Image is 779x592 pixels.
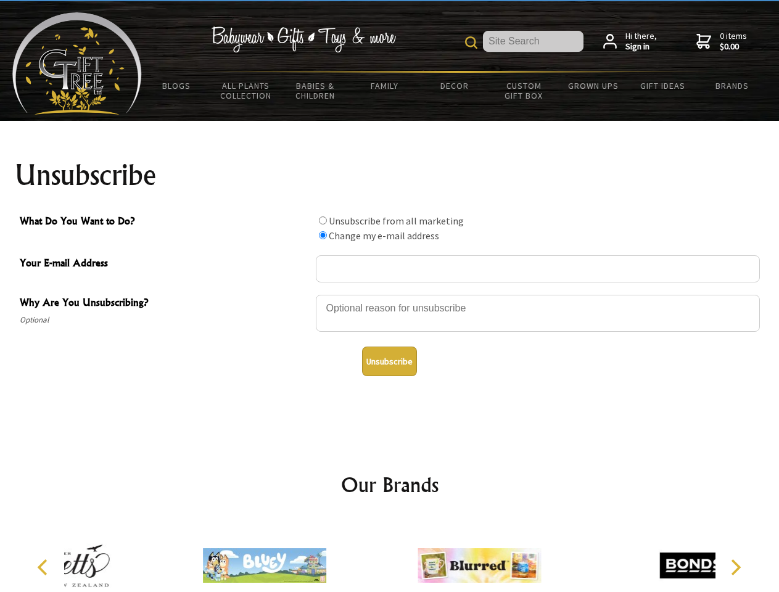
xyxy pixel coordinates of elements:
[25,470,755,499] h2: Our Brands
[558,73,628,99] a: Grown Ups
[316,295,760,332] textarea: Why Are You Unsubscribing?
[281,73,350,109] a: Babies & Children
[20,255,310,273] span: Your E-mail Address
[625,31,657,52] span: Hi there,
[362,347,417,376] button: Unsubscribe
[20,295,310,313] span: Why Are You Unsubscribing?
[350,73,420,99] a: Family
[465,36,477,49] img: product search
[628,73,698,99] a: Gift Ideas
[698,73,767,99] a: Brands
[489,73,559,109] a: Custom Gift Box
[142,73,212,99] a: BLOGS
[319,231,327,239] input: What Do You Want to Do?
[20,213,310,231] span: What Do You Want to Do?
[319,216,327,224] input: What Do You Want to Do?
[722,554,749,581] button: Next
[419,73,489,99] a: Decor
[483,31,583,52] input: Site Search
[329,215,464,227] label: Unsubscribe from all marketing
[15,160,765,190] h1: Unsubscribe
[212,73,281,109] a: All Plants Collection
[720,30,747,52] span: 0 items
[720,41,747,52] strong: $0.00
[603,31,657,52] a: Hi there,Sign in
[12,12,142,115] img: Babyware - Gifts - Toys and more...
[696,31,747,52] a: 0 items$0.00
[316,255,760,282] input: Your E-mail Address
[625,41,657,52] strong: Sign in
[20,313,310,327] span: Optional
[211,27,396,52] img: Babywear - Gifts - Toys & more
[329,229,439,242] label: Change my e-mail address
[31,554,58,581] button: Previous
